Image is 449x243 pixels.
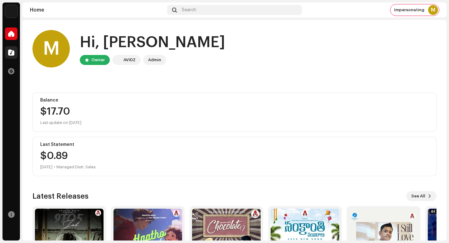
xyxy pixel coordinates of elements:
[148,56,161,64] div: Admin
[30,7,165,12] div: Home
[32,92,437,132] re-o-card-value: Balance
[411,190,425,202] span: See All
[91,56,105,64] div: Owner
[123,56,136,64] div: AVIDZ
[40,98,429,103] div: Balance
[40,119,429,126] div: Last update on [DATE]
[32,30,70,67] div: M
[40,163,52,171] div: [DATE]
[56,163,96,171] div: Managed Distr. Sales
[54,163,55,171] div: •
[32,137,437,176] re-o-card-value: Last Statement
[428,5,438,15] div: M
[406,191,437,201] button: See All
[40,142,429,147] div: Last Statement
[5,5,17,17] img: 10d72f0b-d06a-424f-aeaa-9c9f537e57b6
[394,7,424,12] span: Impersonating
[182,7,196,12] span: Search
[32,191,89,201] h3: Latest Releases
[113,56,121,64] img: 10d72f0b-d06a-424f-aeaa-9c9f537e57b6
[80,32,225,52] div: Hi, [PERSON_NAME]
